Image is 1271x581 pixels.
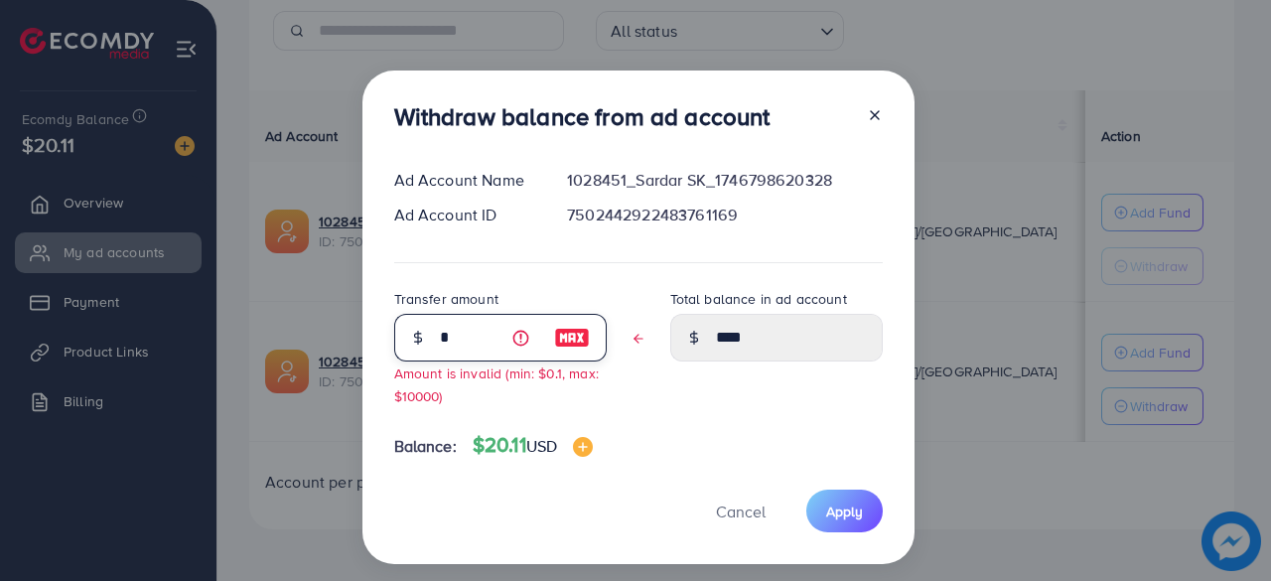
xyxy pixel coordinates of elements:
[691,490,790,532] button: Cancel
[394,435,457,458] span: Balance:
[394,363,599,405] small: Amount is invalid (min: $0.1, max: $10000)
[716,501,766,522] span: Cancel
[473,433,593,458] h4: $20.11
[394,289,498,309] label: Transfer amount
[551,204,898,226] div: 7502442922483761169
[551,169,898,192] div: 1028451_Sardar SK_1746798620328
[573,437,593,457] img: image
[670,289,847,309] label: Total balance in ad account
[554,326,590,350] img: image
[526,435,557,457] span: USD
[806,490,883,532] button: Apply
[826,502,863,521] span: Apply
[378,204,552,226] div: Ad Account ID
[394,102,771,131] h3: Withdraw balance from ad account
[378,169,552,192] div: Ad Account Name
